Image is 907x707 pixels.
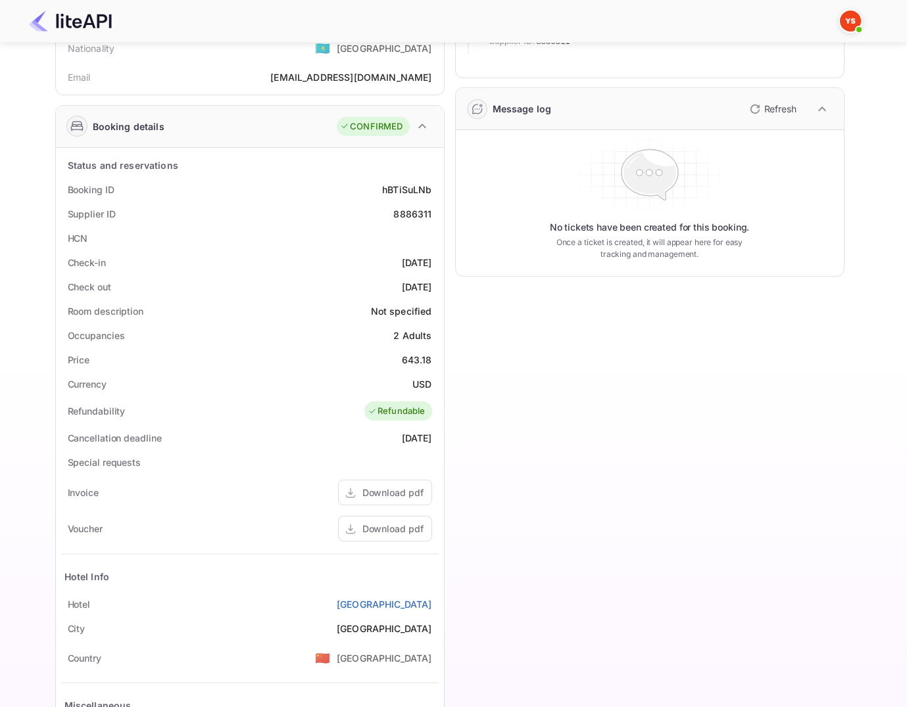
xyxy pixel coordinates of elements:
div: Voucher [68,522,103,536]
div: 8886311 [393,207,431,221]
div: Special requests [68,455,141,469]
div: [EMAIL_ADDRESS][DOMAIN_NAME] [270,70,431,84]
div: USD [412,377,431,391]
div: HCN [68,231,88,245]
div: City [68,622,86,635]
div: Price [68,353,90,367]
div: [GEOGRAPHIC_DATA] [337,41,432,55]
div: Hotel [68,597,91,611]
div: Not specified [371,304,432,318]
p: Refresh [764,102,797,116]
div: Check-in [68,256,106,269]
div: Occupancies [68,329,125,342]
div: hBTiSuLNb [382,183,431,196]
div: Download pdf [362,522,424,536]
div: Refundable [368,405,426,418]
div: Email [68,70,91,84]
div: Message log [493,102,552,116]
p: Once a ticket is created, it will appear here for easy tracking and management. [546,237,754,260]
div: Hotel Info [64,570,110,583]
div: 2 Adults [393,329,431,342]
div: Supplier ID [68,207,116,221]
img: LiteAPI Logo [29,11,112,32]
div: [DATE] [402,256,432,269]
div: Booking details [93,120,164,133]
div: Cancellation deadline [68,431,162,445]
div: [GEOGRAPHIC_DATA] [337,651,432,665]
div: [GEOGRAPHIC_DATA] [337,622,432,635]
button: Refresh [742,99,802,120]
div: Room description [68,304,143,318]
div: Check out [68,280,111,294]
div: Booking ID [68,183,114,196]
div: CONFIRMED [340,120,403,133]
div: 643.18 [402,353,432,367]
div: Download pdf [362,486,424,499]
div: Status and reservations [68,158,178,172]
a: [GEOGRAPHIC_DATA] [337,597,432,611]
div: [DATE] [402,431,432,445]
div: [DATE] [402,280,432,294]
div: Refundability [68,404,126,418]
div: Invoice [68,486,99,499]
div: Currency [68,377,107,391]
span: United States [315,36,330,60]
div: Nationality [68,41,115,55]
p: No tickets have been created for this booking. [550,221,750,234]
span: United States [315,646,330,670]
img: Yandex Support [840,11,861,32]
div: Country [68,651,101,665]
